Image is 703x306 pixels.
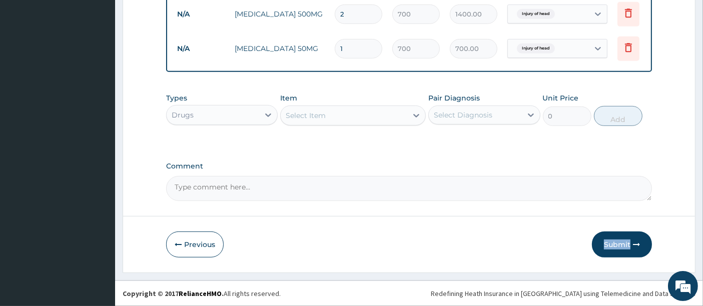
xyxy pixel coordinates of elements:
div: Redefining Heath Insurance in [GEOGRAPHIC_DATA] using Telemedicine and Data Science! [431,288,695,298]
label: Unit Price [543,93,579,103]
strong: Copyright © 2017 . [123,289,224,298]
footer: All rights reserved. [115,280,703,306]
a: RelianceHMO [179,289,222,298]
img: d_794563401_company_1708531726252_794563401 [19,50,41,75]
td: N/A [172,5,230,23]
td: [MEDICAL_DATA] 50MG [230,38,330,58]
div: Minimize live chat window [164,5,188,29]
span: Injury of head [517,43,555,53]
button: Previous [166,231,224,257]
label: Comment [166,162,652,170]
span: Injury of head [517,9,555,19]
label: Item [280,93,297,103]
div: Chat with us now [52,56,168,69]
label: Types [166,94,187,102]
td: [MEDICAL_DATA] 500MG [230,4,330,24]
div: Select Diagnosis [434,110,492,120]
label: Pair Diagnosis [428,93,480,103]
div: Select Item [286,110,326,120]
span: We're online! [58,90,138,191]
div: Drugs [172,110,194,120]
button: Submit [592,231,652,257]
textarea: Type your message and hit 'Enter' [5,201,191,236]
td: N/A [172,39,230,58]
button: Add [594,106,642,126]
